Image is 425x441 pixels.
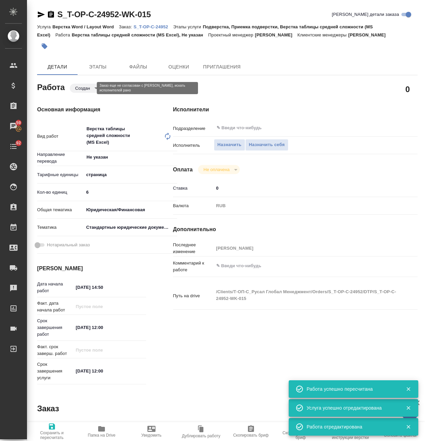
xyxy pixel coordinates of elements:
[214,243,397,253] input: Пустое поле
[37,318,74,338] p: Срок завершения работ
[37,39,52,54] button: Добавить тэг
[307,405,396,411] div: Услуга успешно отредактирована
[297,32,348,37] p: Клиентские менеджеры
[37,24,52,29] p: Услуга
[401,386,415,392] button: Закрыть
[141,433,162,438] span: Уведомить
[12,119,25,126] span: 59
[37,224,84,231] p: Тематика
[37,151,84,165] p: Направление перевода
[173,157,175,158] button: Open
[37,361,74,381] p: Срок завершения услуги
[173,185,214,192] p: Ставка
[214,139,245,151] button: Назначить
[55,32,72,37] p: Работа
[122,63,154,71] span: Файлы
[226,422,276,441] button: Скопировать бриф
[27,422,77,441] button: Сохранить и пересчитать
[37,403,59,414] h2: Заказ
[307,423,396,430] div: Работа отредактирована
[173,125,214,132] p: Подразделение
[401,405,415,411] button: Закрыть
[88,433,115,438] span: Папка на Drive
[249,141,285,149] span: Назначить себя
[37,133,84,140] p: Вид работ
[74,366,133,376] input: ✎ Введи что-нибудь
[74,282,133,292] input: ✎ Введи что-нибудь
[12,140,25,146] span: 92
[2,118,25,135] a: 59
[37,265,146,273] h4: [PERSON_NAME]
[37,343,74,357] p: Факт. срок заверш. работ
[394,127,395,129] button: Open
[218,141,242,149] span: Назначить
[74,345,133,355] input: Пустое поле
[77,422,127,441] button: Папка на Drive
[37,206,84,213] p: Общая тематика
[173,225,418,233] h4: Дополнительно
[134,24,173,29] a: S_T-OP-C-24952
[176,422,226,441] button: Дублировать работу
[37,81,65,93] h2: Работа
[31,431,73,440] span: Сохранить и пересчитать
[126,422,176,441] button: Уведомить
[119,24,134,29] p: Заказ:
[82,63,114,71] span: Этапы
[173,24,203,29] p: Этапы услуги
[163,63,195,71] span: Оценки
[72,32,208,37] p: Верстка таблицы средней сложности (MS Excel), Не указан
[37,300,74,313] p: Факт. дата начала работ
[198,165,239,174] div: Создан
[255,32,297,37] p: [PERSON_NAME]
[37,24,373,37] p: Подверстка, Приемка подверстки, Верстка таблицы средней сложности (MS Excel)
[41,63,74,71] span: Детали
[74,302,133,311] input: Пустое поле
[2,138,25,155] a: 92
[401,424,415,430] button: Закрыть
[203,63,241,71] span: Приглашения
[37,106,146,114] h4: Основная информация
[173,142,214,149] p: Исполнитель
[84,222,177,233] div: Стандартные юридические документы, договоры, уставы
[332,11,399,18] span: [PERSON_NAME] детали заказа
[84,204,177,216] div: Юридическая/Финансовая
[348,32,391,37] p: [PERSON_NAME]
[173,106,418,114] h4: Исполнители
[233,433,268,438] span: Скопировать бриф
[216,124,373,132] input: ✎ Введи что-нибудь
[307,386,396,392] div: Работа успешно пересчитана
[74,323,133,332] input: ✎ Введи что-нибудь
[73,85,92,91] button: Создан
[70,84,100,93] div: Создан
[84,187,177,197] input: ✎ Введи что-нибудь
[405,83,410,95] h2: 0
[201,167,231,172] button: Не оплачена
[37,171,84,178] p: Тарифные единицы
[208,32,255,37] p: Проектный менеджер
[37,10,45,19] button: Скопировать ссылку для ЯМессенджера
[214,200,397,212] div: RUB
[37,189,84,196] p: Кол-во единиц
[47,242,90,248] span: Нотариальный заказ
[214,183,397,193] input: ✎ Введи что-нибудь
[173,202,214,209] p: Валюта
[245,139,288,151] button: Назначить себя
[37,281,74,294] p: Дата начала работ
[182,434,220,438] span: Дублировать работу
[173,293,214,299] p: Путь на drive
[173,260,214,273] p: Комментарий к работе
[214,286,397,304] textarea: /Clients/Т-ОП-С_Русал Глобал Менеджмент/Orders/S_T-OP-C-24952/DTP/S_T-OP-C-24952-WK-015
[47,10,55,19] button: Скопировать ссылку
[173,242,214,255] p: Последнее изменение
[57,10,151,19] a: S_T-OP-C-24952-WK-015
[173,166,193,174] h4: Оплата
[52,24,119,29] p: Верстка Word / Layout Word
[280,431,322,440] span: Скопировать мини-бриф
[84,169,177,181] div: страница
[276,422,326,441] button: Скопировать мини-бриф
